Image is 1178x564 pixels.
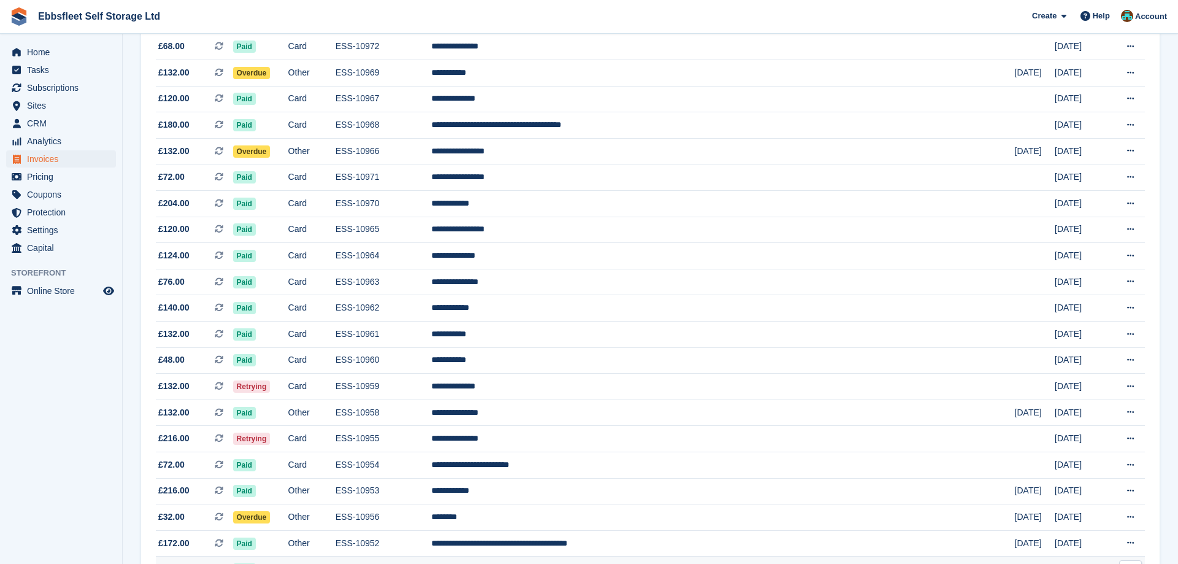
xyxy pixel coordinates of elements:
span: Paid [233,119,256,131]
td: Other [288,504,336,531]
td: Card [288,322,336,348]
td: ESS-10969 [336,60,431,87]
span: Analytics [27,133,101,150]
td: ESS-10954 [336,452,431,478]
td: [DATE] [1015,530,1055,557]
a: menu [6,61,116,79]
td: [DATE] [1015,60,1055,87]
td: Card [288,426,336,452]
span: £68.00 [158,40,185,53]
td: Card [288,269,336,295]
span: £132.00 [158,380,190,393]
td: [DATE] [1055,217,1107,243]
span: Create [1032,10,1057,22]
td: ESS-10958 [336,400,431,426]
td: ESS-10962 [336,295,431,322]
td: [DATE] [1055,34,1107,60]
td: ESS-10968 [336,112,431,139]
span: £32.00 [158,511,185,523]
a: menu [6,97,116,114]
td: ESS-10952 [336,530,431,557]
td: [DATE] [1055,164,1107,191]
td: ESS-10970 [336,191,431,217]
td: [DATE] [1015,400,1055,426]
td: ESS-10967 [336,86,431,112]
td: Card [288,243,336,269]
span: Help [1093,10,1110,22]
span: £132.00 [158,406,190,419]
span: Overdue [233,145,271,158]
span: £124.00 [158,249,190,262]
span: Pricing [27,168,101,185]
td: ESS-10971 [336,164,431,191]
a: Ebbsfleet Self Storage Ltd [33,6,165,26]
span: Retrying [233,433,271,445]
td: [DATE] [1055,86,1107,112]
td: Card [288,34,336,60]
td: [DATE] [1055,322,1107,348]
td: Other [288,60,336,87]
span: £120.00 [158,92,190,105]
td: [DATE] [1055,452,1107,478]
td: ESS-10953 [336,478,431,504]
td: [DATE] [1055,374,1107,400]
td: Card [288,295,336,322]
a: Preview store [101,284,116,298]
span: Tasks [27,61,101,79]
span: Account [1135,10,1167,23]
span: Capital [27,239,101,257]
span: Overdue [233,67,271,79]
td: Other [288,530,336,557]
td: Other [288,400,336,426]
td: ESS-10959 [336,374,431,400]
span: Paid [233,328,256,341]
span: £132.00 [158,328,190,341]
span: Online Store [27,282,101,299]
span: £120.00 [158,223,190,236]
span: Settings [27,222,101,239]
td: [DATE] [1055,138,1107,164]
span: Invoices [27,150,101,168]
span: Paid [233,354,256,366]
a: menu [6,79,116,96]
td: Other [288,138,336,164]
td: [DATE] [1055,478,1107,504]
span: Protection [27,204,101,221]
td: Other [288,478,336,504]
span: £216.00 [158,432,190,445]
span: Paid [233,171,256,183]
td: Card [288,452,336,478]
td: [DATE] [1055,426,1107,452]
td: ESS-10956 [336,504,431,531]
span: £48.00 [158,353,185,366]
span: Home [27,44,101,61]
td: [DATE] [1055,530,1107,557]
span: CRM [27,115,101,132]
span: £172.00 [158,537,190,550]
span: £132.00 [158,66,190,79]
span: £72.00 [158,171,185,183]
td: Card [288,112,336,139]
td: Card [288,217,336,243]
td: ESS-10965 [336,217,431,243]
td: ESS-10955 [336,426,431,452]
td: ESS-10960 [336,347,431,374]
span: Paid [233,93,256,105]
img: stora-icon-8386f47178a22dfd0bd8f6a31ec36ba5ce8667c1dd55bd0f319d3a0aa187defe.svg [10,7,28,26]
span: £216.00 [158,484,190,497]
span: Paid [233,276,256,288]
span: Storefront [11,267,122,279]
td: Card [288,191,336,217]
td: [DATE] [1055,191,1107,217]
span: Sites [27,97,101,114]
td: [DATE] [1055,295,1107,322]
span: £76.00 [158,276,185,288]
span: Paid [233,41,256,53]
td: [DATE] [1015,478,1055,504]
td: Card [288,347,336,374]
span: Overdue [233,511,271,523]
td: Card [288,86,336,112]
span: Subscriptions [27,79,101,96]
span: £204.00 [158,197,190,210]
a: menu [6,133,116,150]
